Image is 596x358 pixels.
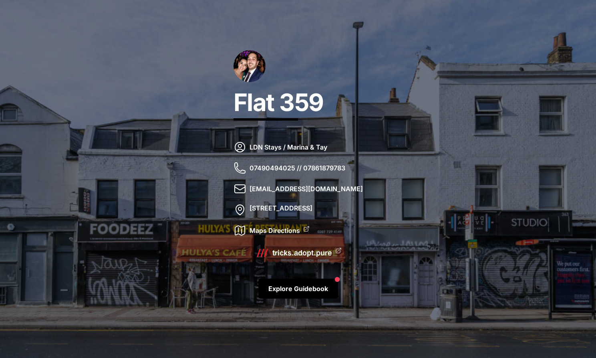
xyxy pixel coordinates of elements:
[258,279,338,299] a: Explore Guidebook
[250,224,300,237] a: Maps Directions
[250,182,363,203] p: [EMAIL_ADDRESS][DOMAIN_NAME]
[250,203,312,216] p: [STREET_ADDRESS]
[234,90,363,141] h1: Flat 359
[250,141,327,162] p: LDN Stays / Marina & Tay
[272,247,332,259] a: tricks.adopt.pure
[234,50,266,82] img: eqcwwvwsayrfpbuxhp2k6xr4xbnm
[250,162,345,182] p: 07490494025 // 07861879783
